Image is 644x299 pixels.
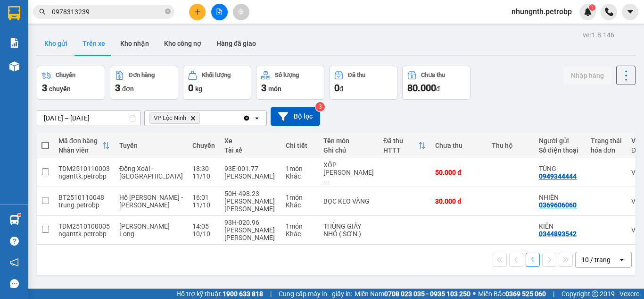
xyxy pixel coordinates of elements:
span: 3 [115,82,120,94]
span: close-circle [165,9,171,14]
div: trung.petrobp [58,201,110,209]
span: đ [339,85,343,93]
span: close-circle [165,8,171,17]
div: ver 1.8.146 [583,30,614,40]
div: TÙNG [539,165,581,172]
div: 10 / trang [581,255,611,265]
div: 0344893542 [539,230,577,238]
span: Miền Bắc [478,289,546,299]
span: chuyến [49,85,71,93]
button: Hàng đã giao [209,32,264,55]
div: 16:01 [192,194,215,201]
button: Số lượng3món [256,66,324,100]
div: VP Lộc Ninh [8,8,67,31]
img: logo-vxr [8,6,20,20]
button: Kho nhận [113,32,157,55]
th: Toggle SortBy [54,133,115,158]
img: icon-new-feature [584,8,592,16]
div: 50.000 đ [435,169,482,176]
div: 1 món [286,194,314,201]
sup: 1 [589,4,595,11]
button: plus [189,4,206,20]
button: Trên xe [75,32,113,55]
span: copyright [592,290,598,297]
span: ⚪️ [473,292,476,296]
div: hóa đơn [591,146,622,154]
span: Gửi: [8,9,23,19]
div: 0369606060 [539,201,577,209]
div: Đã thu [348,72,365,78]
span: notification [10,258,19,267]
svg: Clear all [243,114,250,122]
div: Thu hộ [492,142,529,149]
button: Đơn hàng3đơn [110,66,178,100]
div: Tài xế [224,146,276,154]
div: Chuyến [56,72,75,78]
span: đ [436,85,440,93]
img: warehouse-icon [9,215,19,225]
span: Cung cấp máy in - giấy in: [279,289,352,299]
span: Miền Nam [355,289,471,299]
span: [PERSON_NAME] Long [119,222,170,238]
input: Tìm tên, số ĐT hoặc mã đơn [52,7,163,17]
svg: Delete [190,115,196,121]
input: Selected VP Lộc Ninh. [202,113,203,123]
img: warehouse-icon [9,61,19,71]
span: Hỗ trợ kỹ thuật: [176,289,263,299]
th: Toggle SortBy [379,133,430,158]
button: Khối lượng0kg [183,66,251,100]
div: BỌC KEO VÀNG [323,197,374,205]
div: KIÊN [539,222,581,230]
button: aim [233,4,249,20]
span: 1 [590,4,594,11]
div: 30.000 [7,61,68,72]
span: question-circle [10,237,19,246]
div: 50H-498.23 [224,190,276,197]
sup: 3 [315,102,325,111]
span: CR : [7,62,22,72]
div: 30.000 đ [435,197,482,205]
div: nganttk.petrobp [58,230,110,238]
div: Nhân viên [58,146,102,154]
span: ... [323,176,329,184]
div: 1 món [286,165,314,172]
button: caret-down [622,4,638,20]
strong: 0708 023 035 - 0935 103 250 [384,290,471,298]
button: Đã thu0đ [329,66,397,100]
div: 11/10 [192,201,215,209]
div: Số lượng [275,72,299,78]
img: phone-icon [605,8,613,16]
span: 3 [261,82,266,94]
div: Khác [286,172,314,180]
div: VP Chơn Thành [74,8,138,31]
button: Kho gửi [37,32,75,55]
div: NHIÊN [539,194,581,201]
strong: 0369 525 060 [505,290,546,298]
button: Bộ lọc [271,107,320,126]
span: message [10,279,19,288]
div: 11/10 [192,172,215,180]
div: TDM2510110003 [58,165,110,172]
div: Chưa thu [421,72,445,78]
div: HTTT [383,146,418,154]
span: file-add [216,9,223,15]
button: 1 [526,253,540,267]
svg: open [618,256,626,264]
span: | [270,289,272,299]
span: 0 [334,82,339,94]
span: Nhận: [74,9,96,19]
div: Khác [286,201,314,209]
div: 18:30 [192,165,215,172]
div: [PERSON_NAME] [224,172,276,180]
span: plus [194,9,201,15]
div: [PERSON_NAME] [PERSON_NAME] [224,226,276,241]
button: Chuyến3chuyến [37,66,105,100]
span: Hồ [PERSON_NAME] - [PERSON_NAME] [119,194,183,209]
div: Khác [286,230,314,238]
div: Người gửi [539,137,581,145]
div: nganttk.petrobp [58,172,110,180]
img: solution-icon [9,38,19,48]
span: aim [238,9,244,15]
span: VP Lộc Ninh, close by backspace [149,112,200,124]
div: Khối lượng [202,72,231,78]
